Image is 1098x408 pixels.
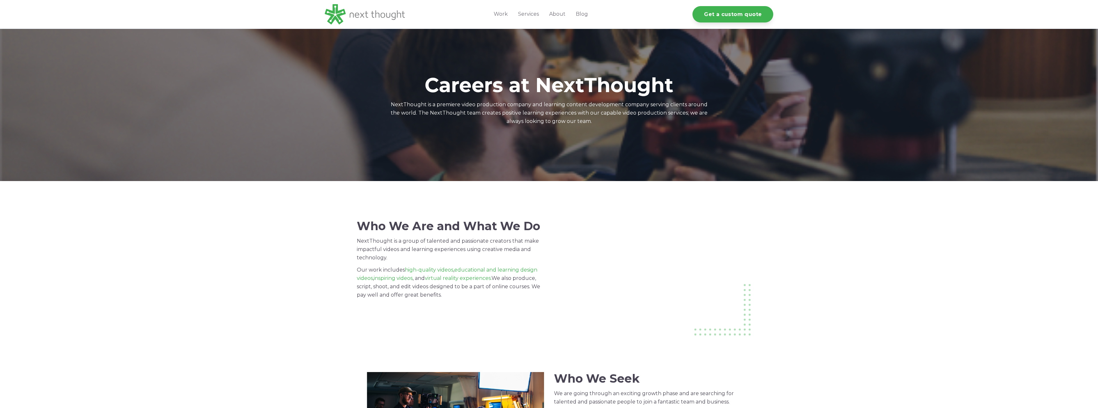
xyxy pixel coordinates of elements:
a: high-quality videos [405,267,453,273]
a: Get a custom quote [692,6,773,22]
p: Our work includes , , , and We also produce, script, shoot, and edit videos designed to be a part... [357,266,544,299]
p: We are going through an exciting growth phase and are searching for talented and passionate peopl... [554,389,742,406]
a: inspiring videos [374,275,413,281]
p: NextThought is a group of talented and passionate creators that make impactful videos and learnin... [357,237,544,262]
h2: Who We Seek [554,372,742,385]
a: educational and learning design videos [357,267,537,281]
iframe: HubSpot Video [554,220,742,325]
h2: Who We Are and What We Do [357,220,544,233]
h1: Careers at NextThought [389,74,709,97]
p: NextThought is a premiere video production company and learning content development company servi... [389,100,709,126]
a: virtual reality experiences. [425,275,491,281]
img: LG - NextThought Logo [325,4,405,24]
